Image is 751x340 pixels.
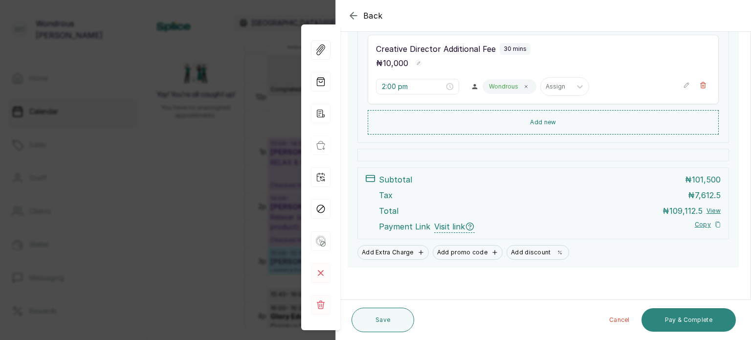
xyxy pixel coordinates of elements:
p: Creative Director Additional Fee [376,43,496,55]
span: Payment Link [379,221,430,233]
p: ₦ [688,189,721,201]
p: Subtotal [379,174,412,185]
button: Add new [368,110,719,135]
span: 109,112.5 [669,206,703,216]
span: Back [363,10,383,22]
p: ₦ [685,174,721,185]
span: 101,500 [692,175,721,184]
span: 7,612.5 [695,190,721,200]
button: Add promo code [433,245,503,260]
button: Add discount [507,245,569,260]
button: Pay & Complete [641,308,736,332]
button: Add Extra Charge [357,245,429,260]
p: ₦ [663,205,703,217]
button: Save [352,308,414,332]
p: ₦ [376,57,408,69]
p: Wondrous [489,83,518,91]
button: Copy [695,221,721,228]
span: Visit link [434,221,475,233]
input: Select time [382,81,444,92]
button: Back [348,10,383,22]
span: 10,000 [383,58,408,68]
p: Tax [379,189,393,201]
button: View [707,207,721,215]
p: Total [379,205,398,217]
p: 30 mins [504,45,527,53]
button: Cancel [601,308,638,332]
